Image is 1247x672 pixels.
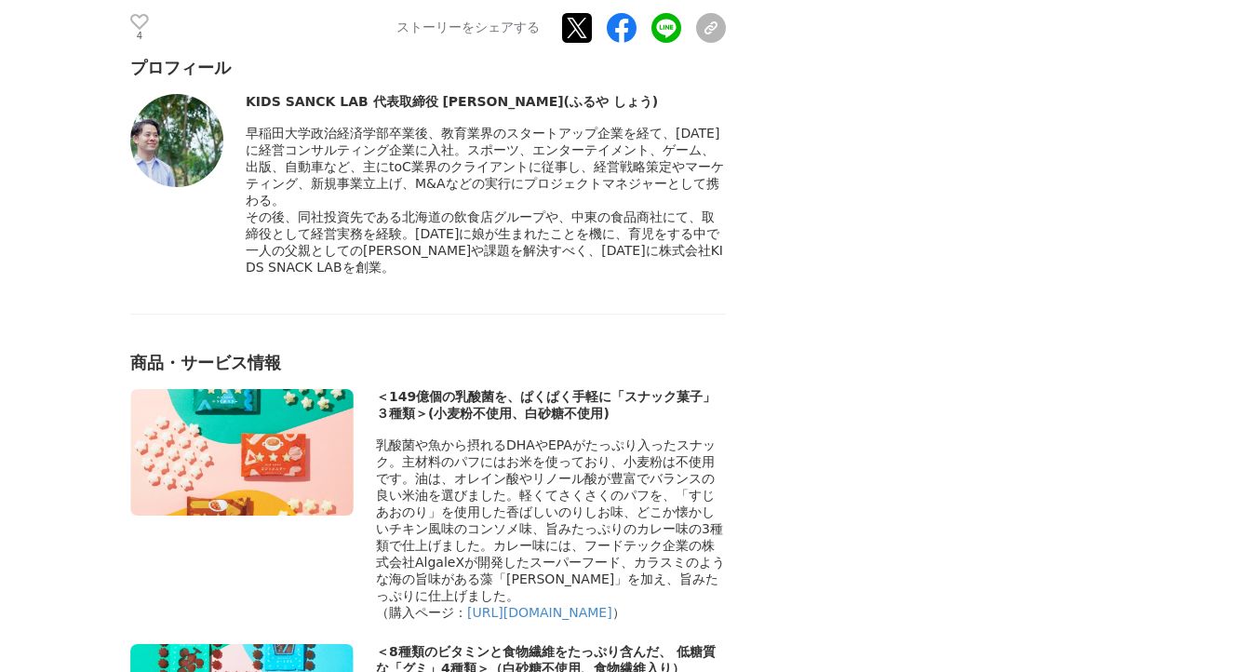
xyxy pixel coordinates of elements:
span: 早稲田大学政治経済学部卒業後、教育業界のスタートアップ企業を経て、[DATE]に経営コンサルティング企業に入社。スポーツ、エンターテイメント、ゲーム、出版、自動車など、主にtoC業界のクライアン... [246,126,724,208]
img: thumbnail_7fc58140-8880-11ee-9201-9759c34399d8.jpg [130,389,354,516]
span: （購入ページ： ） [376,605,625,620]
div: 商品・サービス情報 [130,352,726,374]
div: プロフィール [130,57,726,79]
p: 4 [130,32,149,41]
a: [URL][DOMAIN_NAME] [467,605,612,620]
img: thumbnail_59357da0-8880-11ee-977a-8f15d38d8284.jpg [130,94,223,187]
span: その後、同社投資先である北海道の飲食店グループや、中東の食品商社にて、取締役として経営実務を経験。[DATE]に娘が生まれたことを機に、育児をする中で一人の父親としての[PERSON_NAME]... [246,209,723,275]
div: ＜149億個の乳酸菌を、ぱくぱく手軽に「スナック菓子」３種類＞(小麦粉不使用、白砂糖不使用) [376,389,726,423]
div: KIDS SANCK LAB 代表取締役 [PERSON_NAME](ふるや しょう) [246,94,726,111]
p: ストーリーをシェアする [396,20,540,36]
span: 乳酸菌や魚から摂れるDHAやEPAがたっぷり入ったスナック。主材料のパフにはお米を使っており、小麦粉は不使用です。油は、オレイン酸やリノール酸が豊富でバランスの良い米油を選びました。軽くてさくさ... [376,437,725,603]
